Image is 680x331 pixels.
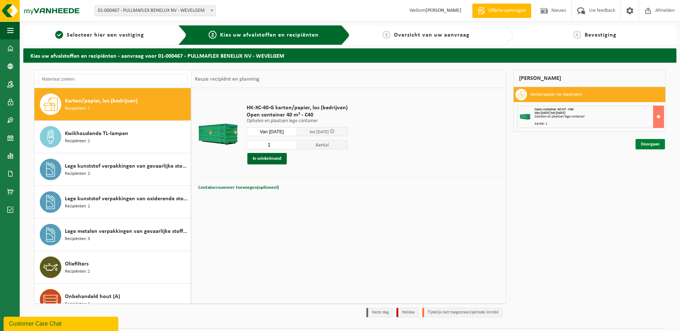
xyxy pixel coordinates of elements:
span: Overzicht van uw aanvraag [394,32,470,38]
span: Recipiënten: 2 [65,171,90,177]
span: Recipiënten: 1 [65,138,90,145]
span: Containernummer toevoegen(optioneel) [198,185,279,190]
h2: Kies uw afvalstoffen en recipiënten - aanvraag voor 01-000467 - PULLMAFLEX BENELUX NV - WEVELGEM [23,48,676,62]
span: Onbehandeld hout (A) [65,292,120,301]
span: 01-000467 - PULLMAFLEX BENELUX NV - WEVELGEM [95,5,216,16]
h3: Karton/papier, los (bedrijven) [531,89,582,100]
span: Offerte aanvragen [487,7,528,14]
button: Lege metalen verpakkingen van gevaarlijke stoffen Recipiënten: 3 [34,219,191,251]
div: Aantal: 1 [534,122,664,126]
span: 1 [55,31,63,39]
div: Keuze recipiënt en planning [191,70,263,88]
li: Vaste dag [366,308,393,317]
button: Oliefilters Recipiënten: 1 [34,251,191,284]
div: [PERSON_NAME] [513,70,666,87]
strong: Van [DATE] tot [DATE] [534,111,565,115]
span: Lege kunststof verpakkingen van gevaarlijke stoffen [65,162,189,171]
span: Selecteer hier een vestiging [67,32,144,38]
span: 2 [209,31,217,39]
li: Holiday [396,308,419,317]
a: 1Selecteer hier een vestiging [27,31,172,39]
span: Recipiënten: 1 [65,203,90,210]
li: Tijdelijk niet toegestaan/période limitée [422,308,503,317]
button: Kwikhoudende TL-lampen Recipiënten: 1 [34,121,191,153]
span: Kwikhoudende TL-lampen [65,129,128,138]
span: HK-XC-40-G karton/papier, los (bedrijven) [247,104,348,111]
input: Selecteer datum [247,127,297,136]
a: Doorgaan [636,139,665,149]
span: Oliefilters [65,260,89,268]
span: 3 [382,31,390,39]
span: Recipiënten: 1 [65,301,90,308]
button: In winkelmand [247,153,287,164]
span: Lege kunststof verpakkingen van oxiderende stoffen [65,195,189,203]
span: Kies uw afvalstoffen en recipiënten [220,32,319,38]
span: 01-000467 - PULLMAFLEX BENELUX NV - WEVELGEM [95,6,215,16]
span: Open container 40 m³ - C40 [247,111,348,119]
button: Lege kunststof verpakkingen van oxiderende stoffen Recipiënten: 1 [34,186,191,219]
span: Open container 40 m³ - C40 [534,107,574,111]
button: Karton/papier, los (bedrijven) Recipiënten: 1 [34,88,191,121]
button: Containernummer toevoegen(optioneel) [198,183,280,193]
input: Materiaal zoeken [38,74,187,85]
p: Ophalen en plaatsen lege container [247,119,348,124]
span: Recipiënten: 1 [65,268,90,275]
span: Lege metalen verpakkingen van gevaarlijke stoffen [65,227,189,236]
span: Recipiënten: 1 [65,105,90,112]
button: Onbehandeld hout (A) Recipiënten: 1 [34,284,191,316]
span: tot [DATE] [310,130,329,134]
span: Bevestiging [585,32,617,38]
div: Ophalen en plaatsen lege container [534,115,664,119]
span: Karton/papier, los (bedrijven) [65,97,138,105]
a: Offerte aanvragen [472,4,531,18]
strong: [PERSON_NAME] [425,8,461,13]
span: Aantal [297,140,348,149]
iframe: chat widget [4,315,120,331]
button: Lege kunststof verpakkingen van gevaarlijke stoffen Recipiënten: 2 [34,153,191,186]
span: Recipiënten: 3 [65,236,90,243]
span: 4 [573,31,581,39]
